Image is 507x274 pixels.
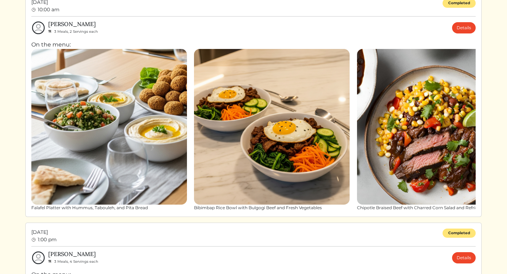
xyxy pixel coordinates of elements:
span: 10:00 am [38,6,60,13]
span: 3 Meals, 4 Servings each [54,259,98,264]
a: Bibimbap Rice Bowl with Bulgogi Beef and Fresh Vegetables [194,49,350,211]
img: Falafel Platter with Hummus, Tabouleh, and Pita Bread [31,49,187,205]
img: profile-circle-6dcd711754eaac681cb4e5fa6e5947ecf152da99a3a386d1f417117c42b37ef2.svg [31,251,45,265]
img: profile-circle-6dcd711754eaac681cb4e5fa6e5947ecf152da99a3a386d1f417117c42b37ef2.svg [31,21,45,35]
h6: [PERSON_NAME] [48,21,98,27]
span: [DATE] [31,229,57,236]
img: clock-b05ee3d0f9935d60bc54650fc25b6257a00041fd3bdc39e3e98414568feee22d.svg [31,7,36,12]
img: Bibimbap Rice Bowl with Bulgogi Beef and Fresh Vegetables [194,49,350,205]
span: 1:00 pm [38,236,57,243]
a: Details [452,252,476,263]
img: fork_knife_small-8e8c56121c6ac9ad617f7f0151facf9cb574b427d2b27dceffcaf97382ddc7e7.svg [48,30,51,33]
h6: [PERSON_NAME] [48,251,98,257]
img: fork_knife_small-8e8c56121c6ac9ad617f7f0151facf9cb574b427d2b27dceffcaf97382ddc7e7.svg [48,260,51,263]
div: Bibimbap Rice Bowl with Bulgogi Beef and Fresh Vegetables [194,205,350,211]
a: Details [452,22,476,33]
div: Completed [443,229,476,238]
img: clock-b05ee3d0f9935d60bc54650fc25b6257a00041fd3bdc39e3e98414568feee22d.svg [31,237,36,242]
div: Falafel Platter with Hummus, Tabouleh, and Pita Bread [31,205,187,211]
a: Falafel Platter with Hummus, Tabouleh, and Pita Bread [31,49,187,211]
div: On the menu: [31,41,476,211]
span: 3 Meals, 2 Servings each [54,29,98,34]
